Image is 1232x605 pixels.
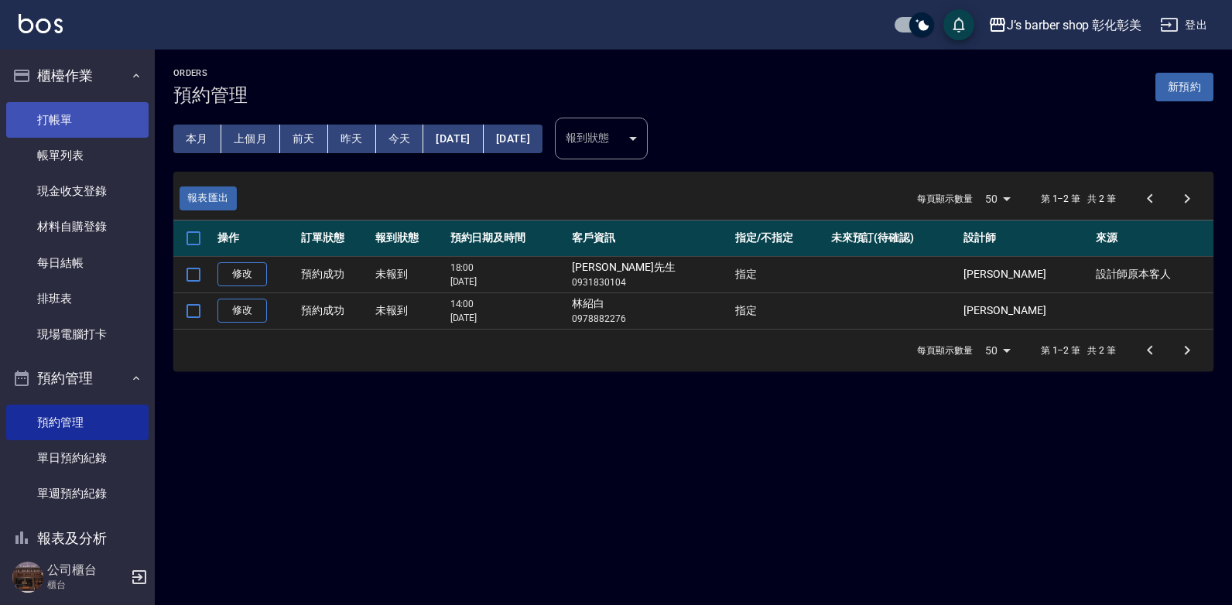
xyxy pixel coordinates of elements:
div: J’s barber shop 彰化彰美 [1007,15,1141,35]
td: 指定 [731,292,827,329]
button: 今天 [376,125,424,153]
button: 本月 [173,125,221,153]
button: J’s barber shop 彰化彰美 [982,9,1148,41]
h3: 預約管理 [173,84,248,106]
button: 櫃檯作業 [6,56,149,96]
button: 預約管理 [6,358,149,398]
button: 新預約 [1155,73,1213,101]
h2: Orders [173,68,248,78]
button: [DATE] [484,125,542,153]
a: 單日預約紀錄 [6,440,149,476]
td: 未報到 [371,292,446,329]
td: 林紹白 [568,292,731,329]
td: [PERSON_NAME] [960,292,1091,329]
th: 未來預訂(待確認) [827,220,960,257]
th: 訂單狀態 [297,220,371,257]
td: [PERSON_NAME]先生 [568,256,731,292]
p: 每頁顯示數量 [917,192,973,206]
h5: 公司櫃台 [47,562,126,578]
p: 第 1–2 筆 共 2 筆 [1041,344,1116,357]
a: 每日結帳 [6,245,149,281]
button: 昨天 [328,125,376,153]
td: [PERSON_NAME] [960,256,1091,292]
a: 現場電腦打卡 [6,316,149,352]
td: 指定 [731,256,827,292]
td: 預約成功 [297,256,371,292]
button: save [943,9,974,40]
p: 14:00 [450,297,564,311]
p: 每頁顯示數量 [917,344,973,357]
th: 操作 [214,220,297,257]
a: 單週預約紀錄 [6,476,149,511]
th: 來源 [1092,220,1213,257]
th: 報到狀態 [371,220,446,257]
p: [DATE] [450,311,564,325]
div: 50 [979,178,1016,220]
a: 修改 [217,262,267,286]
a: 打帳單 [6,102,149,138]
button: 報表及分析 [6,518,149,559]
a: 材料自購登錄 [6,209,149,244]
p: 第 1–2 筆 共 2 筆 [1041,192,1116,206]
a: 預約管理 [6,405,149,440]
a: 現金收支登錄 [6,173,149,209]
th: 指定/不指定 [731,220,827,257]
div: 50 [979,330,1016,371]
a: 排班表 [6,281,149,316]
button: 登出 [1154,11,1213,39]
p: 0931830104 [572,275,727,289]
button: 前天 [280,125,328,153]
a: 新預約 [1155,79,1213,94]
button: 報表匯出 [180,186,237,210]
img: Person [12,562,43,593]
p: 櫃台 [47,578,126,592]
img: Logo [19,14,63,33]
td: 預約成功 [297,292,371,329]
p: 18:00 [450,261,564,275]
button: [DATE] [423,125,483,153]
p: [DATE] [450,275,564,289]
td: 設計師原本客人 [1092,256,1213,292]
a: 帳單列表 [6,138,149,173]
th: 預約日期及時間 [447,220,568,257]
td: 未報到 [371,256,446,292]
a: 修改 [217,299,267,323]
th: 客戶資訊 [568,220,731,257]
button: 上個月 [221,125,280,153]
p: 0978882276 [572,312,727,326]
th: 設計師 [960,220,1091,257]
